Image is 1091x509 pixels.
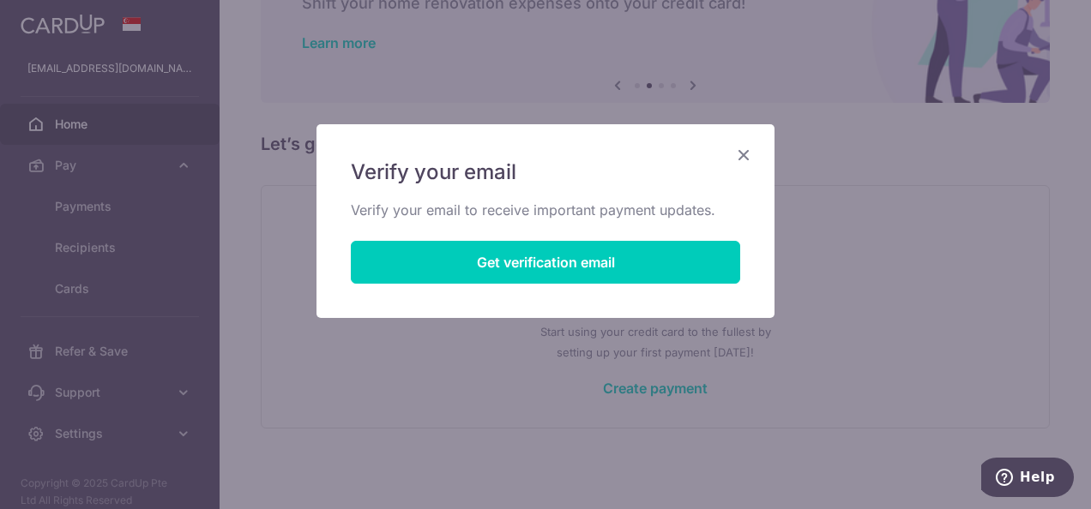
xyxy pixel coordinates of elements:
[351,241,740,284] button: Get verification email
[981,458,1074,500] iframe: Opens a widget where you can find more information
[351,200,740,220] p: Verify your email to receive important payment updates.
[351,159,516,186] span: Verify your email
[733,145,754,165] button: Close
